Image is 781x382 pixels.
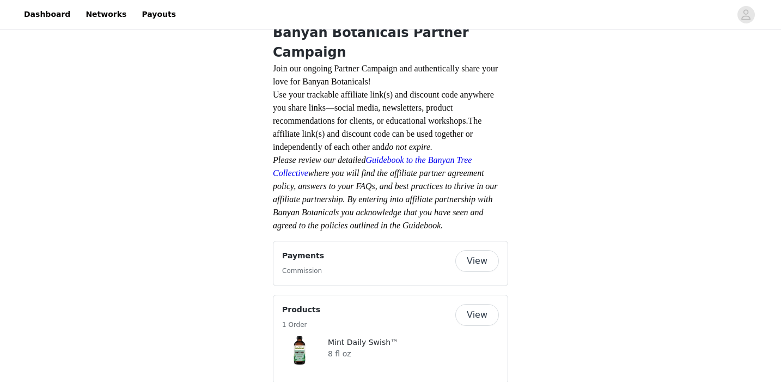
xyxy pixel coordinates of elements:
div: Payments [273,241,508,286]
span: The affiliate link(s) and discount code can be used together or independently of each other and [273,116,481,151]
a: Networks [79,2,133,27]
h5: 1 Order [282,320,320,330]
div: avatar [741,6,751,23]
a: Dashboard [17,2,77,27]
em: do not expire. [385,142,432,151]
img: Mint Daily Swish™ [282,331,317,366]
button: View [455,250,499,272]
em: Please review our detailed where you will find the affiliate partner agreement policy, answers to... [273,155,498,230]
span: Join our ongoing Partner Campaign and authentically share your love for Banyan Botanicals! [273,64,498,86]
h4: Products [282,304,320,316]
h4: Payments [282,250,324,262]
p: 8 fl oz [328,348,398,360]
button: View [455,304,499,326]
h4: Mint Daily Swish™ [328,337,398,348]
a: Payouts [135,2,182,27]
span: Use your trackable affiliate link(s) and discount code anywhere you share links—social media, new... [273,90,494,125]
h1: Banyan Botanicals Partner Campaign [273,23,508,62]
a: Guidebook to the Banyan Tree Collective [273,155,472,178]
h5: Commission [282,266,324,276]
